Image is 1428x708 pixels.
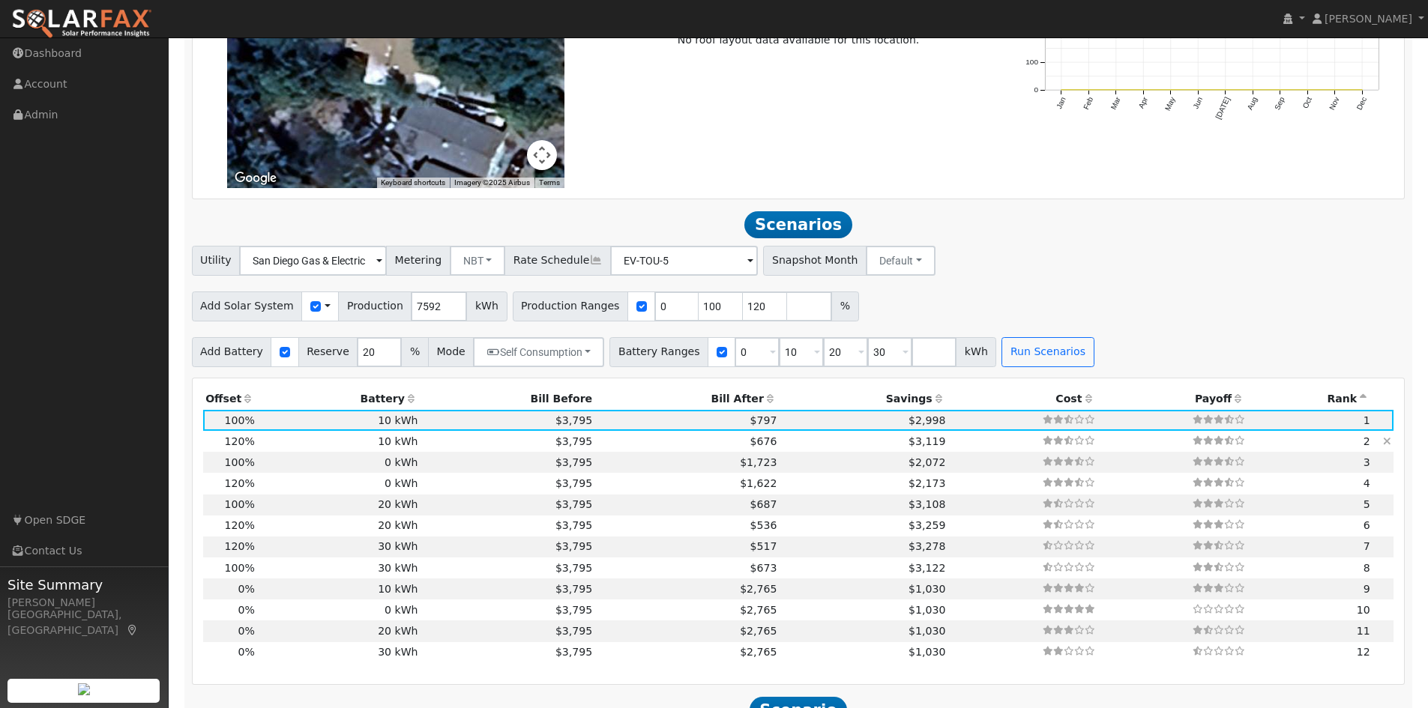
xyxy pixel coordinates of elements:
span: 2 [1364,435,1370,447]
span: Payoff [1195,393,1232,405]
img: retrieve [78,683,90,695]
td: 20 kWh [257,494,421,515]
text: Sep [1273,96,1286,112]
circle: onclick="" [1140,87,1146,93]
text: Mar [1109,95,1122,111]
span: Site Summary [7,575,160,595]
th: Bill Before [421,389,595,410]
span: $676 [750,435,777,447]
text: 100 [1025,58,1038,67]
text: Dec [1355,96,1368,112]
td: 30 kWh [257,536,421,557]
input: Select a Utility [239,246,387,276]
td: 0 kWh [257,452,421,473]
span: $1,622 [740,477,777,489]
button: Run Scenarios [1001,337,1094,367]
span: Reserve [298,337,358,367]
td: 30 kWh [257,557,421,578]
td: No roof layout data available for this location. [675,29,922,50]
span: Metering [386,246,451,276]
span: 1 [1364,414,1370,426]
td: 10 kWh [257,431,421,452]
span: $1,030 [909,625,945,637]
span: 7 [1364,540,1370,552]
span: $2,998 [909,414,945,426]
button: Self Consumption [473,337,604,367]
span: Rank [1327,393,1357,405]
div: [PERSON_NAME] [7,595,160,611]
span: 8 [1364,562,1370,574]
span: 100% [225,414,255,426]
span: 120% [225,477,255,489]
text: Feb [1082,96,1094,112]
span: Imagery ©2025 Airbus [454,178,530,187]
circle: onclick="" [1058,87,1064,93]
span: $3,795 [555,498,592,510]
span: $1,030 [909,604,945,616]
input: Select a Rate Schedule [610,246,758,276]
span: $517 [750,540,777,552]
span: 120% [225,540,255,552]
span: 10 [1357,604,1370,616]
text: 0 [1034,86,1038,94]
td: 20 kWh [257,515,421,536]
text: Jun [1192,96,1205,110]
span: 0% [238,625,254,637]
td: 0 kWh [257,599,421,620]
circle: onclick="" [1085,87,1091,93]
span: Mode [428,337,474,367]
span: $673 [750,562,777,574]
span: 11 [1357,625,1370,637]
a: Open this area in Google Maps (opens a new window) [231,169,280,188]
span: $3,795 [555,414,592,426]
span: $2,072 [909,456,945,468]
circle: onclick="" [1168,87,1174,93]
span: $3,795 [555,583,592,595]
a: Terms [539,178,560,187]
span: Battery Ranges [609,337,708,367]
span: $536 [750,519,777,531]
span: Production [338,291,412,321]
img: SolarFax [11,8,152,40]
span: 120% [225,435,255,447]
span: 100% [225,456,255,468]
text: Jan [1055,96,1067,110]
td: 10 kWh [257,578,421,599]
button: NBT [450,246,506,276]
span: Utility [192,246,241,276]
span: % [831,291,858,321]
td: 10 kWh [257,410,421,431]
a: Hide scenario [1383,435,1391,447]
circle: onclick="" [1304,87,1310,93]
button: Default [866,246,936,276]
span: $3,795 [555,456,592,468]
circle: onclick="" [1195,87,1201,93]
text: May [1163,96,1177,112]
span: $3,795 [555,435,592,447]
span: $3,119 [909,435,945,447]
circle: onclick="" [1113,87,1119,93]
span: $1,030 [909,646,945,658]
th: Bill After [595,389,780,410]
span: $1,030 [909,583,945,595]
span: $2,765 [740,646,777,658]
span: % [401,337,428,367]
span: $3,108 [909,498,945,510]
span: $797 [750,414,777,426]
td: 30 kWh [257,642,421,663]
span: kWh [466,291,507,321]
span: $3,795 [555,604,592,616]
circle: onclick="" [1359,87,1365,93]
span: $2,765 [740,625,777,637]
span: 0% [238,646,254,658]
circle: onclick="" [1250,87,1256,93]
circle: onclick="" [1332,87,1338,93]
span: $3,795 [555,540,592,552]
span: $3,795 [555,477,592,489]
span: 6 [1364,519,1370,531]
span: $3,795 [555,625,592,637]
span: Production Ranges [513,291,628,321]
span: Add Battery [192,337,272,367]
span: $3,795 [555,646,592,658]
span: 3 [1364,456,1370,468]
